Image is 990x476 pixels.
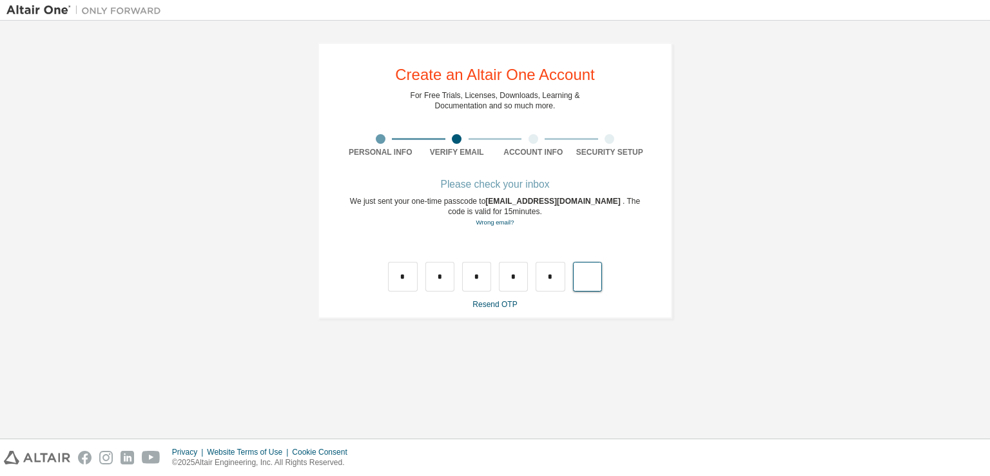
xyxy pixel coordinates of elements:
[476,219,514,226] a: Go back to the registration form
[172,447,207,457] div: Privacy
[4,451,70,464] img: altair_logo.svg
[411,90,580,111] div: For Free Trials, Licenses, Downloads, Learning & Documentation and so much more.
[472,300,517,309] a: Resend OTP
[292,447,354,457] div: Cookie Consent
[342,147,419,157] div: Personal Info
[207,447,292,457] div: Website Terms of Use
[172,457,355,468] p: © 2025 Altair Engineering, Inc. All Rights Reserved.
[395,67,595,83] div: Create an Altair One Account
[121,451,134,464] img: linkedin.svg
[78,451,92,464] img: facebook.svg
[419,147,496,157] div: Verify Email
[572,147,648,157] div: Security Setup
[99,451,113,464] img: instagram.svg
[342,181,648,188] div: Please check your inbox
[495,147,572,157] div: Account Info
[6,4,168,17] img: Altair One
[142,451,160,464] img: youtube.svg
[342,196,648,228] div: We just sent your one-time passcode to . The code is valid for 15 minutes.
[485,197,623,206] span: [EMAIL_ADDRESS][DOMAIN_NAME]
